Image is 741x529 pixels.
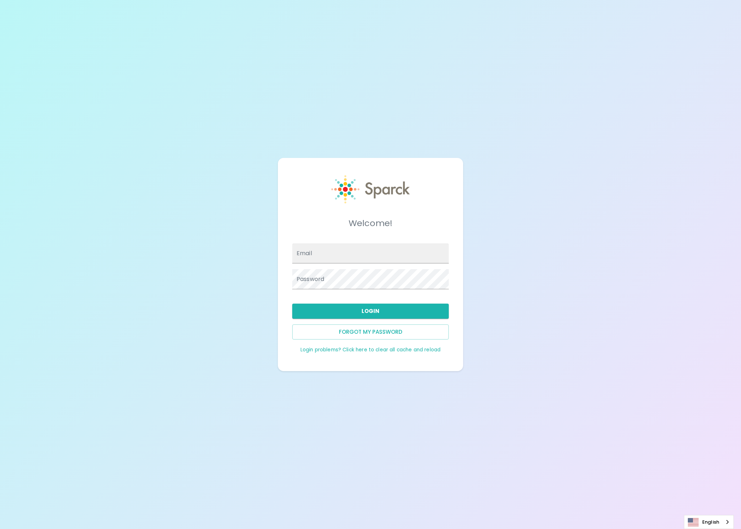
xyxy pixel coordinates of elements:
[684,515,733,529] a: English
[292,324,449,340] button: Forgot my password
[292,304,449,319] button: Login
[684,515,734,529] div: Language
[331,175,410,203] img: Sparck logo
[684,515,734,529] aside: Language selected: English
[292,217,449,229] h5: Welcome!
[300,346,441,353] a: Login problems? Click here to clear all cache and reload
